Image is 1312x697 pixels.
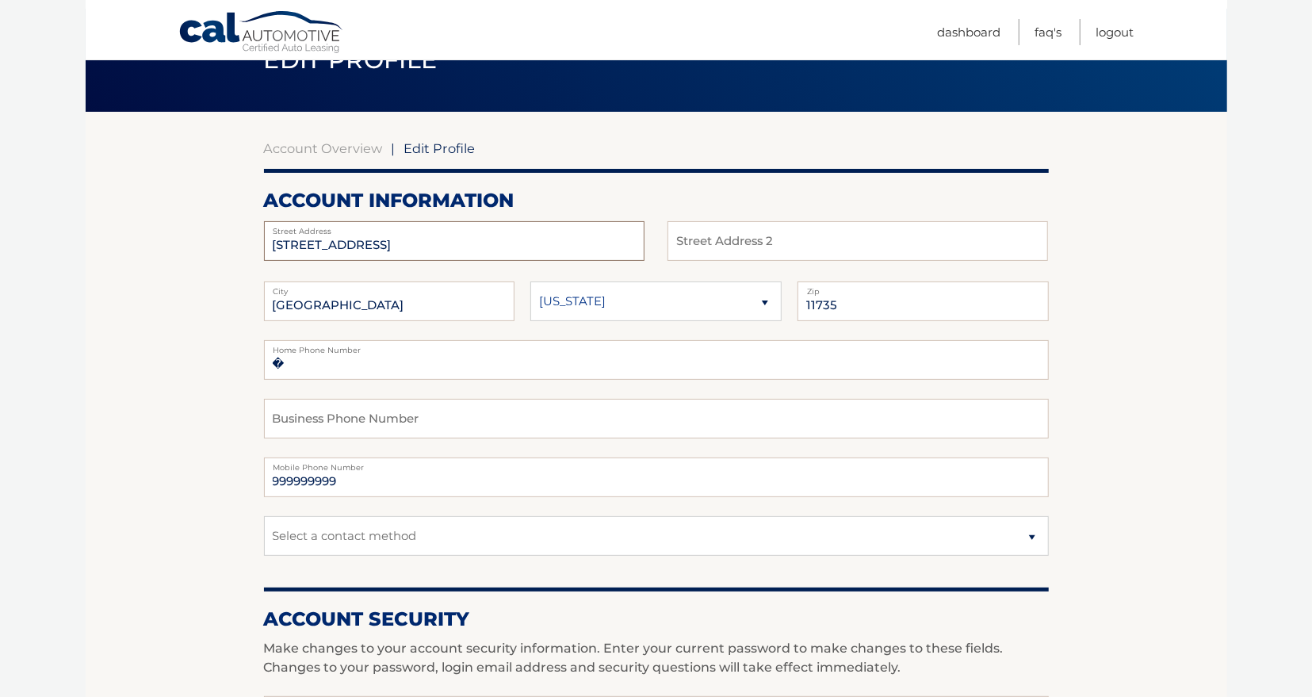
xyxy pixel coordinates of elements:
input: Street Address 2 [667,221,1048,261]
input: Street Address 2 [264,221,645,261]
span: | [392,140,396,156]
a: Dashboard [938,19,1001,45]
input: City [264,281,515,321]
label: Home Phone Number [264,340,1049,353]
input: Zip [798,281,1049,321]
label: Mobile Phone Number [264,458,1049,470]
a: Logout [1096,19,1134,45]
a: Account Overview [264,140,383,156]
input: Business Phone Number [264,399,1049,438]
a: FAQ's [1035,19,1062,45]
input: Home Phone Number [264,340,1049,380]
h2: account information [264,189,1049,213]
h2: Account Security [264,607,1049,631]
input: Mobile Phone Number [264,458,1049,497]
label: City [264,281,515,294]
a: Cal Automotive [178,10,345,56]
label: Zip [798,281,1049,294]
span: Edit Profile [404,140,476,156]
label: Street Address [264,221,645,234]
p: Make changes to your account security information. Enter your current password to make changes to... [264,639,1049,677]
